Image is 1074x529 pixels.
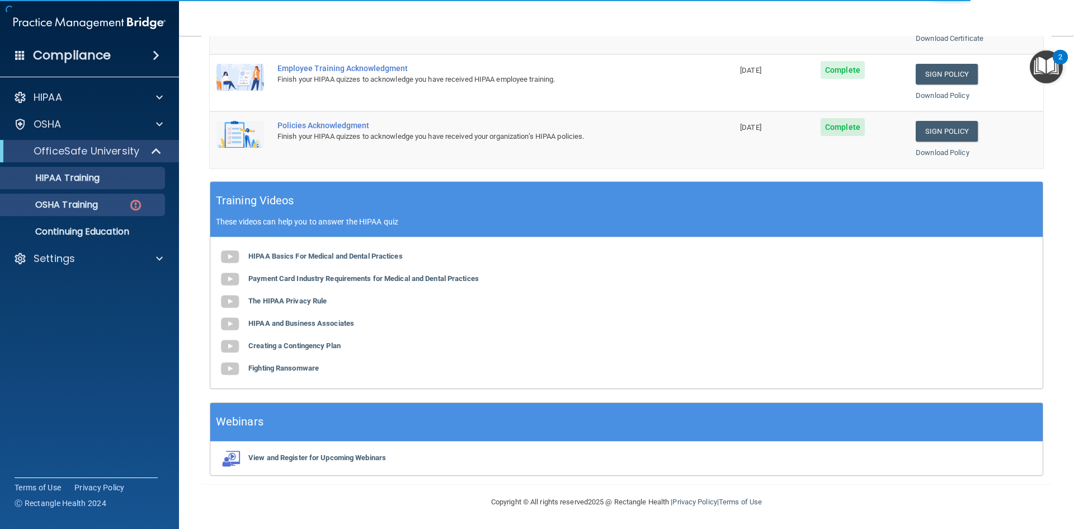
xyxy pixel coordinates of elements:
div: Employee Training Acknowledgment [277,64,677,73]
a: Sign Policy [916,64,978,85]
a: Terms of Use [15,482,61,493]
p: OSHA Training [7,199,98,210]
span: Complete [821,118,865,136]
b: Fighting Ransomware [248,364,319,372]
h4: Compliance [33,48,111,63]
b: Creating a Contingency Plan [248,341,341,350]
h5: Webinars [216,412,263,432]
a: HIPAA [13,91,163,104]
b: View and Register for Upcoming Webinars [248,453,386,462]
img: gray_youtube_icon.38fcd6cc.png [219,358,241,380]
a: Settings [13,252,163,265]
a: Download Policy [916,91,969,100]
div: Finish your HIPAA quizzes to acknowledge you have received HIPAA employee training. [277,73,677,86]
a: OSHA [13,118,163,131]
p: OfficeSafe University [34,144,139,158]
p: HIPAA [34,91,62,104]
p: Settings [34,252,75,265]
p: HIPAA Training [7,172,100,184]
span: Complete [821,61,865,79]
div: Finish your HIPAA quizzes to acknowledge you have received your organization’s HIPAA policies. [277,130,677,143]
img: gray_youtube_icon.38fcd6cc.png [219,268,241,291]
div: Policies Acknowledgment [277,121,677,130]
a: Sign Policy [916,121,978,142]
div: Copyright © All rights reserved 2025 @ Rectangle Health | | [422,484,831,520]
img: gray_youtube_icon.38fcd6cc.png [219,313,241,335]
a: Privacy Policy [672,498,717,506]
img: danger-circle.6113f641.png [129,198,143,212]
b: HIPAA and Business Associates [248,319,354,327]
a: OfficeSafe University [13,144,162,158]
p: OSHA [34,118,62,131]
a: Download Certificate [916,34,983,43]
img: gray_youtube_icon.38fcd6cc.png [219,291,241,313]
a: Privacy Policy [74,482,125,493]
img: PMB logo [13,12,166,34]
img: webinarIcon.c7ebbf15.png [219,450,241,467]
button: Open Resource Center, 2 new notifications [1030,50,1063,83]
img: gray_youtube_icon.38fcd6cc.png [219,335,241,358]
h5: Training Videos [216,191,294,210]
b: HIPAA Basics For Medical and Dental Practices [248,252,403,260]
span: [DATE] [740,123,761,132]
span: [DATE] [740,66,761,74]
span: Ⓒ Rectangle Health 2024 [15,498,106,509]
p: These videos can help you to answer the HIPAA quiz [216,217,1037,226]
div: 2 [1058,57,1062,72]
a: Terms of Use [719,498,762,506]
iframe: Drift Widget Chat Controller [880,450,1061,494]
a: Download Policy [916,148,969,157]
p: Continuing Education [7,226,160,237]
b: The HIPAA Privacy Rule [248,297,327,305]
b: Payment Card Industry Requirements for Medical and Dental Practices [248,274,479,283]
img: gray_youtube_icon.38fcd6cc.png [219,246,241,268]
